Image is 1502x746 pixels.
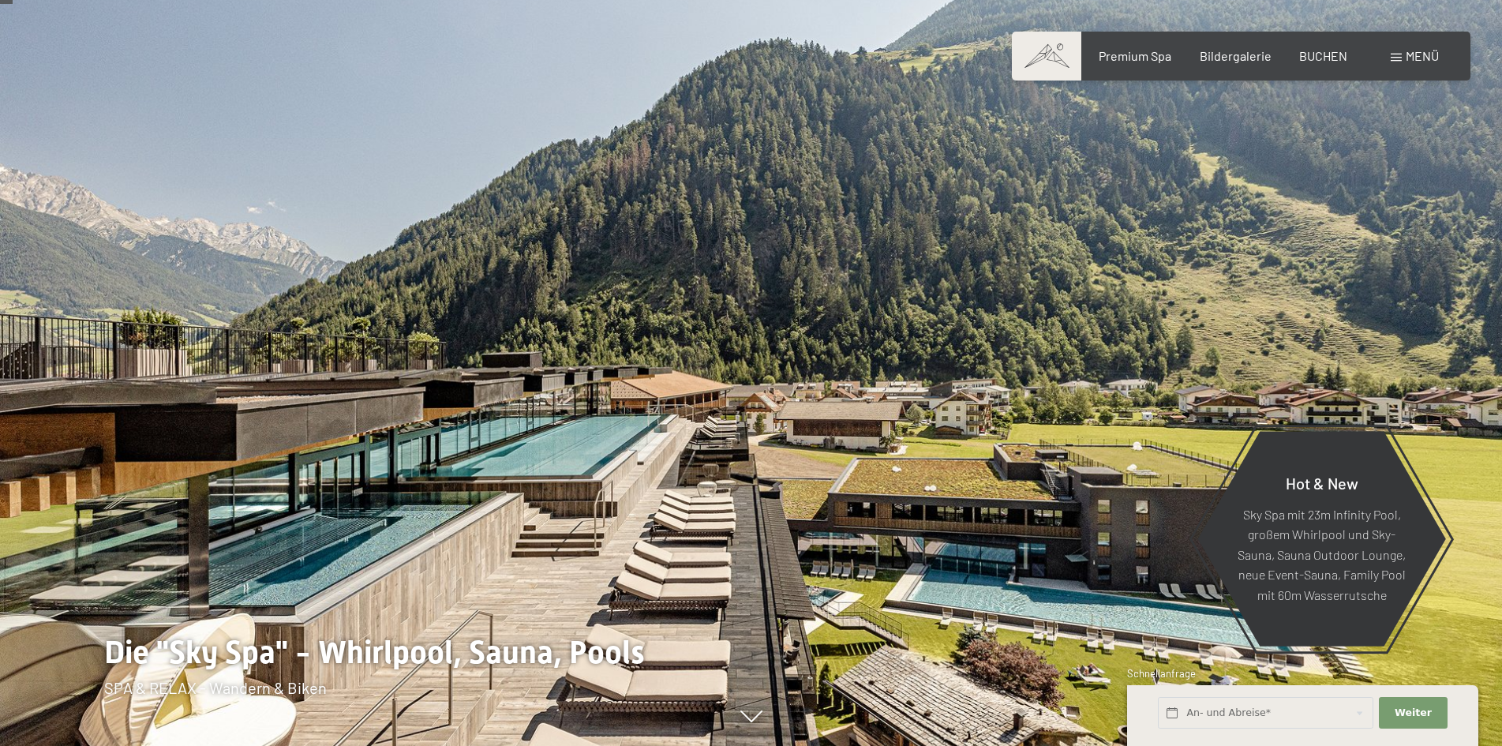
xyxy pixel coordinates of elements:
a: Premium Spa [1099,48,1171,63]
span: Hot & New [1286,473,1358,492]
button: Weiter [1379,697,1447,729]
p: Sky Spa mit 23m Infinity Pool, großem Whirlpool und Sky-Sauna, Sauna Outdoor Lounge, neue Event-S... [1236,504,1407,605]
span: Weiter [1395,706,1432,720]
a: Hot & New Sky Spa mit 23m Infinity Pool, großem Whirlpool und Sky-Sauna, Sauna Outdoor Lounge, ne... [1197,430,1447,647]
a: BUCHEN [1299,48,1347,63]
span: Menü [1406,48,1439,63]
span: Schnellanfrage [1127,667,1196,680]
a: Bildergalerie [1200,48,1272,63]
